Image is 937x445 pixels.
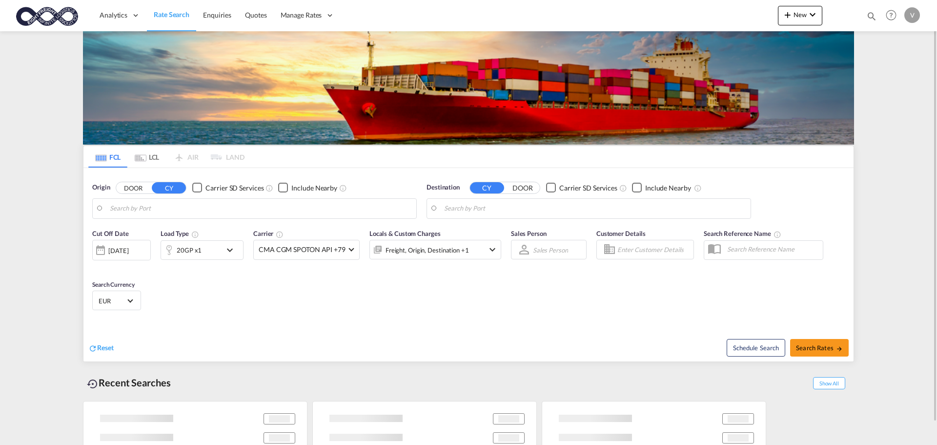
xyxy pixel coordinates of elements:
button: CY [152,182,186,193]
span: Search Currency [92,281,135,288]
span: Manage Rates [281,10,322,20]
span: EUR [99,297,126,305]
span: Load Type [161,230,199,237]
md-select: Select Currency: € EUREuro [98,294,136,308]
input: Search Reference Name [722,242,823,256]
span: Locals & Custom Charges [369,230,441,237]
md-datepicker: Select [92,259,100,273]
div: 20GP x1 [177,243,202,257]
md-icon: Unchecked: Ignores neighbouring ports when fetching rates.Checked : Includes neighbouring ports w... [339,184,347,192]
div: [DATE] [108,246,128,255]
span: Quotes [245,11,266,19]
span: Search Rates [796,344,843,352]
md-icon: icon-chevron-down [224,244,241,256]
input: Enter Customer Details [617,242,691,257]
md-tab-item: LCL [127,146,166,168]
button: CY [470,182,504,193]
button: DOOR [506,182,540,193]
button: icon-plus 400-fgNewicon-chevron-down [778,6,822,25]
span: Enquiries [203,11,231,19]
div: Freight Origin Destination Factory Stuffing [386,243,469,257]
div: Carrier SD Services [205,183,264,193]
span: New [782,11,818,19]
md-icon: icon-chevron-down [807,9,818,21]
input: Search by Port [110,201,411,216]
span: Sales Person [511,230,547,237]
div: Recent Searches [83,372,175,394]
span: Show All [813,377,845,389]
div: Carrier SD Services [559,183,617,193]
md-icon: Unchecked: Ignores neighbouring ports when fetching rates.Checked : Includes neighbouring ports w... [694,184,702,192]
div: [DATE] [92,240,151,260]
span: Cut Off Date [92,230,129,237]
md-icon: icon-arrow-right [836,345,843,352]
span: Search Reference Name [704,230,781,237]
span: Rate Search [154,10,189,19]
input: Search by Port [444,201,746,216]
div: Include Nearby [645,183,691,193]
md-icon: Unchecked: Search for CY (Container Yard) services for all selected carriers.Checked : Search for... [265,184,273,192]
div: V [904,7,920,23]
img: c818b980817911efbdc1a76df449e905.png [15,4,81,26]
md-icon: icon-backup-restore [87,378,99,390]
md-icon: Unchecked: Search for CY (Container Yard) services for all selected carriers.Checked : Search for... [619,184,627,192]
md-checkbox: Checkbox No Ink [546,183,617,193]
div: Help [883,7,904,24]
md-icon: Your search will be saved by the below given name [774,231,781,238]
md-icon: icon-magnify [866,11,877,21]
div: icon-refreshReset [88,343,114,354]
button: Note: By default Schedule search will only considerorigin ports, destination ports and cut off da... [727,339,785,357]
md-pagination-wrapper: Use the left and right arrow keys to navigate between tabs [88,146,244,168]
md-icon: icon-information-outline [191,231,199,238]
span: Carrier [253,230,284,237]
div: Origin DOOR CY Checkbox No InkUnchecked: Search for CY (Container Yard) services for all selected... [83,168,854,361]
div: icon-magnify [866,11,877,25]
md-checkbox: Checkbox No Ink [192,183,264,193]
md-icon: icon-plus 400-fg [782,9,794,21]
span: Customer Details [596,230,646,237]
md-icon: icon-refresh [88,344,97,353]
img: LCL+%26+FCL+BACKGROUND.png [83,31,854,145]
md-icon: icon-chevron-down [487,244,498,255]
md-tab-item: FCL [88,146,127,168]
span: CMA CGM SPOTON API +79 [259,245,346,254]
md-checkbox: Checkbox No Ink [278,183,337,193]
div: Freight Origin Destination Factory Stuffingicon-chevron-down [369,240,501,259]
span: Reset [97,343,114,352]
md-select: Sales Person [532,243,569,257]
button: Search Ratesicon-arrow-right [790,339,849,357]
span: Help [883,7,899,23]
md-checkbox: Checkbox No Ink [632,183,691,193]
span: Origin [92,183,110,192]
div: 20GP x1icon-chevron-down [161,240,244,260]
div: Include Nearby [291,183,337,193]
button: DOOR [116,182,150,193]
span: Destination [427,183,460,192]
md-icon: The selected Trucker/Carrierwill be displayed in the rate results If the rates are from another f... [276,231,284,238]
span: Analytics [100,10,127,20]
